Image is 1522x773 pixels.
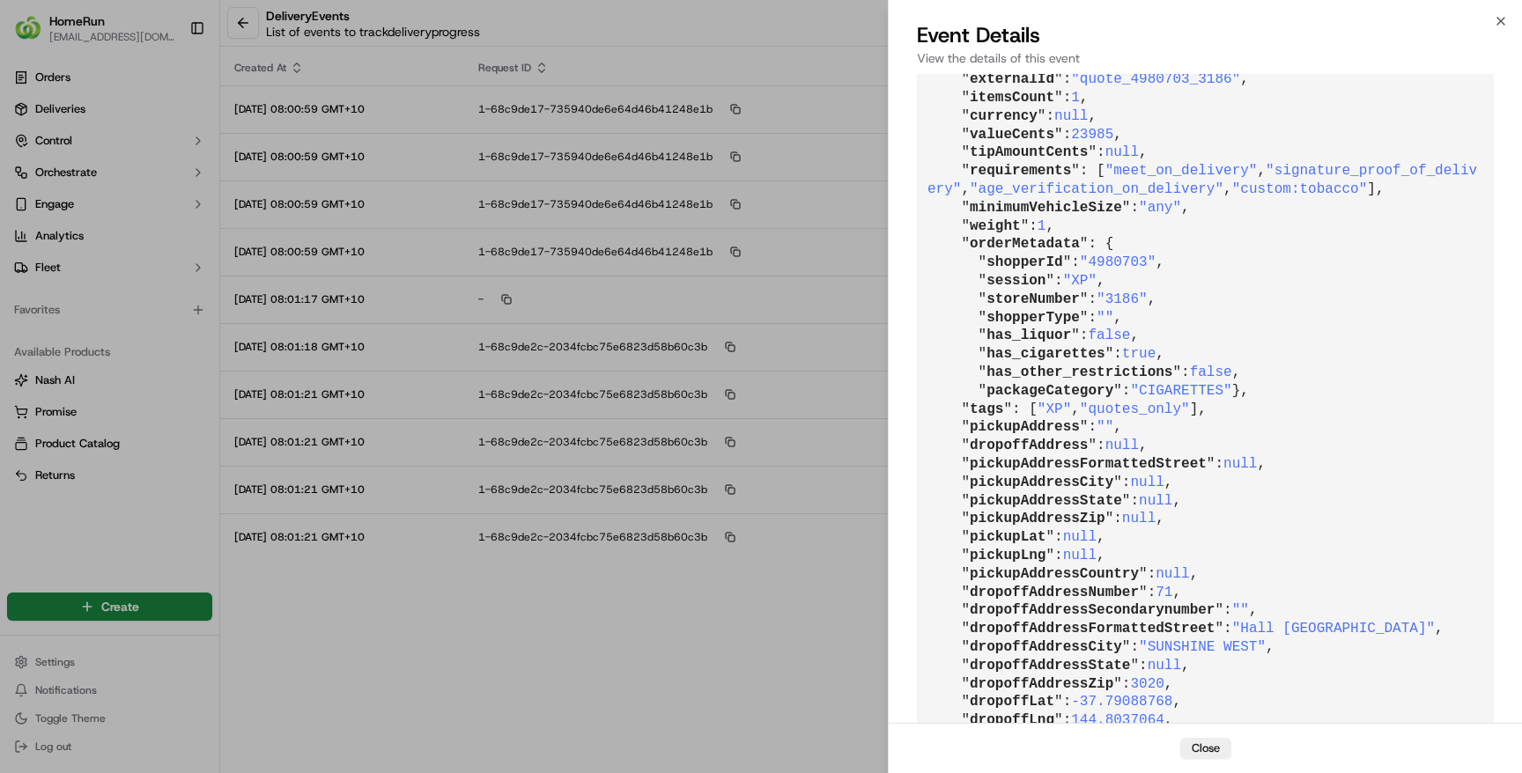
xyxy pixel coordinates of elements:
[917,49,1494,67] p: View the details of this event
[986,364,1172,380] span: has_other_restrictions
[1071,694,1172,710] span: -37.79088768
[970,181,1223,197] span: "age_verification_on_delivery"
[1180,738,1231,759] button: Close
[970,108,1038,124] span: currency
[986,310,1080,326] span: shopperType
[1122,511,1156,526] span: null
[970,712,1054,728] span: dropoffLng
[1097,291,1148,307] span: "3186"
[1063,273,1097,289] span: "XP"
[1130,676,1164,692] span: 3020
[1054,108,1088,124] span: null
[986,328,1071,343] span: has_liquor
[1097,419,1113,435] span: ""
[970,438,1088,453] span: dropoffAddress
[124,298,213,312] a: Powered byPylon
[970,566,1139,582] span: pickupAddressCountry
[970,658,1130,674] span: dropoffAddressState
[970,218,1021,234] span: weight
[175,298,213,312] span: Pylon
[970,401,1003,417] span: tags
[970,71,1054,87] span: externalId
[1139,639,1266,655] span: "SUNSHINE WEST"
[1156,566,1189,582] span: null
[1148,658,1181,674] span: null
[986,291,1080,307] span: storeNumber
[970,639,1122,655] span: dropoffAddressCity
[1063,548,1097,563] span: null
[970,621,1215,637] span: dropoffAddressFormattedStreet
[1038,401,1071,417] span: "XP"
[1071,90,1080,106] span: 1
[1232,621,1435,637] span: "Hall [GEOGRAPHIC_DATA]"
[970,585,1139,600] span: dropoffAddressNumber
[970,694,1054,710] span: dropoffLat
[18,257,32,271] div: 📗
[149,257,163,271] div: 💻
[970,456,1207,472] span: pickupAddressFormattedStreet
[35,255,135,273] span: Knowledge Base
[1139,200,1181,216] span: "any"
[970,127,1054,143] span: valueCents
[1130,383,1231,399] span: "CIGARETTES"
[1097,310,1113,326] span: ""
[970,493,1122,509] span: pickupAddressState
[299,173,321,195] button: Start new chat
[970,676,1113,692] span: dropoffAddressZip
[1105,144,1139,160] span: null
[18,168,49,200] img: 1736555255976-a54dd68f-1ca7-489b-9aae-adbdc363a1c4
[1063,529,1097,545] span: null
[986,254,1062,270] span: shopperId
[1071,127,1113,143] span: 23985
[1088,328,1130,343] span: false
[970,475,1113,490] span: pickupAddressCity
[1232,602,1249,618] span: ""
[1105,438,1139,453] span: null
[970,90,1054,106] span: itemsCount
[970,548,1045,563] span: pickupLng
[1130,475,1164,490] span: null
[142,248,290,280] a: 💻API Documentation
[1139,493,1172,509] span: null
[970,163,1071,179] span: requirements
[1080,254,1156,270] span: "4980703"
[1190,364,1232,380] span: false
[970,529,1045,545] span: pickupLat
[986,273,1045,289] span: session
[970,236,1080,252] span: orderMetadata
[970,602,1215,618] span: dropoffAddressSecondarynumber
[986,346,1105,362] span: has_cigarettes
[1223,456,1257,472] span: null
[970,511,1105,526] span: pickupAddressZip
[1080,401,1190,417] span: "quotes_only"
[970,200,1122,216] span: minimumVehicleSize
[1071,712,1164,728] span: 144.8037064
[18,70,321,99] p: Welcome 👋
[1156,585,1172,600] span: 71
[46,114,317,132] input: Got a question? Start typing here...
[1232,181,1368,197] span: "custom:tobacco"
[1038,218,1046,234] span: 1
[1071,71,1240,87] span: "quote_4980703_3186"
[1122,346,1156,362] span: true
[970,144,1088,160] span: tipAmountCents
[166,255,283,273] span: API Documentation
[18,18,53,53] img: Nash
[917,21,1494,49] h2: Event Details
[1105,163,1258,179] span: "meet_on_delivery"
[986,383,1113,399] span: packageCategory
[11,248,142,280] a: 📗Knowledge Base
[60,168,289,186] div: Start new chat
[970,419,1080,435] span: pickupAddress
[60,186,223,200] div: We're available if you need us!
